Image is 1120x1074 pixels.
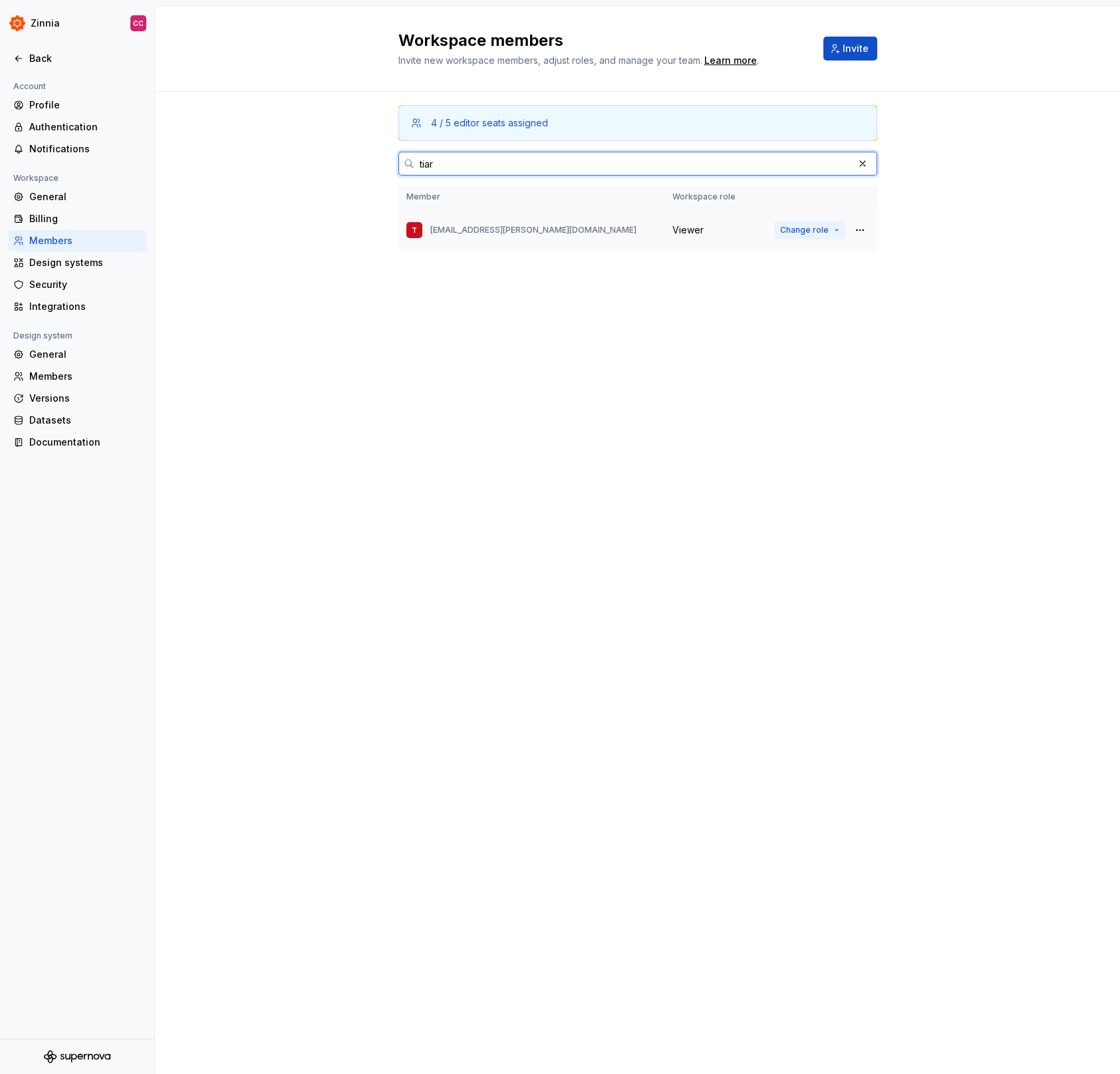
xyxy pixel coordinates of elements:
span: Invite [843,42,869,55]
div: General [29,190,141,203]
div: Datasets [29,414,141,427]
a: Integrations [8,296,146,317]
div: Notifications [29,142,141,156]
div: 4 / 5 editor seats assigned [431,116,548,130]
a: Security [8,274,146,295]
div: Members [29,234,141,247]
div: Design system [8,328,78,344]
button: ZinniaCC [3,9,152,38]
span: . [702,56,759,66]
a: Documentation [8,432,146,453]
span: Viewer [672,223,704,237]
a: Notifications [8,138,146,160]
input: Search in members... [414,152,853,176]
a: Authentication [8,116,146,138]
div: Integrations [29,300,141,313]
a: Billing [8,208,146,229]
div: Versions [29,392,141,405]
div: Account [8,78,51,94]
a: Profile [8,94,146,116]
th: Member [398,186,664,208]
a: Versions [8,388,146,409]
div: Documentation [29,436,141,449]
a: Members [8,366,146,387]
a: Datasets [8,410,146,431]
div: Security [29,278,141,291]
div: Design systems [29,256,141,269]
h2: Workspace members [398,30,807,51]
button: Invite [823,37,877,61]
div: General [29,348,141,361]
a: Design systems [8,252,146,273]
span: Invite new workspace members, adjust roles, and manage your team. [398,55,702,66]
p: [EMAIL_ADDRESS][PERSON_NAME][DOMAIN_NAME] [430,225,636,235]
div: Billing [29,212,141,225]
span: Change role [780,225,829,235]
a: General [8,344,146,365]
th: Workspace role [664,186,766,208]
div: T [412,223,417,237]
a: General [8,186,146,207]
a: Back [8,48,146,69]
div: Authentication [29,120,141,134]
div: Profile [29,98,141,112]
div: CC [133,18,144,29]
a: Learn more [704,54,757,67]
div: Zinnia [31,17,60,30]
a: Members [8,230,146,251]
svg: Supernova Logo [44,1050,110,1063]
button: Change role [774,221,845,239]
div: Members [29,370,141,383]
div: Back [29,52,141,65]
div: Workspace [8,170,64,186]
img: 45b30344-6175-44f5-928b-e1fa7fb9357c.png [9,15,25,31]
